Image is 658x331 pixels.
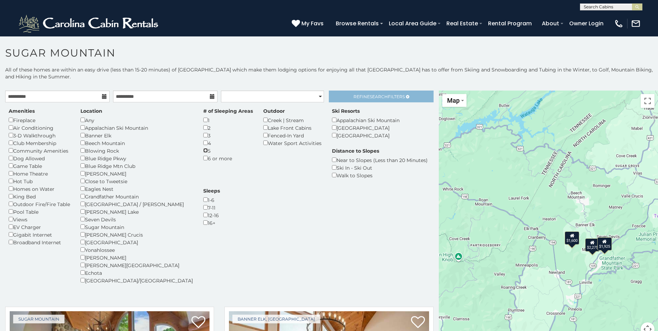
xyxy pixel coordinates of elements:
[263,131,322,139] div: Fenced-In Yard
[385,17,440,29] a: Local Area Guide
[203,131,253,139] div: 3
[292,19,325,28] a: My Favs
[332,116,400,124] div: Appalachian Ski Mountain
[442,94,467,107] button: Change map style
[203,139,253,147] div: 4
[332,164,428,171] div: Ski In - Ski Out
[80,193,193,200] div: Grandfather Mountain
[9,238,70,246] div: Broadband Internet
[80,261,193,269] div: [PERSON_NAME][GEOGRAPHIC_DATA]
[9,154,70,162] div: Dog Allowed
[614,19,624,28] img: phone-regular-white.png
[9,231,70,238] div: Gigabit Internet
[9,131,70,139] div: 3-D Walkthrough
[9,162,70,170] div: Game Table
[332,17,382,29] a: Browse Rentals
[9,139,70,147] div: Club Membership
[80,200,193,208] div: [GEOGRAPHIC_DATA] / [PERSON_NAME]
[80,254,193,261] div: [PERSON_NAME]
[80,170,193,177] div: [PERSON_NAME]
[203,108,253,114] label: # of Sleeping Areas
[263,124,322,131] div: Lake Front Cabins
[301,19,324,28] span: My Favs
[80,223,193,231] div: Sugar Mountain
[80,147,193,154] div: Blowing Rock
[9,208,70,215] div: Pool Table
[13,315,65,323] a: Sugar Mountain
[80,131,193,139] div: Banner Elk
[203,147,253,154] div: 5
[9,193,70,200] div: King Bed
[80,124,193,131] div: Appalachian Ski Mountain
[585,238,599,252] div: $2,275
[538,17,563,29] a: About
[9,215,70,223] div: Views
[332,131,400,139] div: [GEOGRAPHIC_DATA]
[203,196,220,204] div: 1-6
[9,223,70,231] div: EV Charger
[80,277,193,284] div: [GEOGRAPHIC_DATA]/[GEOGRAPHIC_DATA]
[203,154,253,162] div: 6 or more
[9,200,70,208] div: Outdoor Fire/Fire Table
[80,162,193,170] div: Blue Ridge Mtn Club
[631,19,641,28] img: mail-regular-white.png
[80,231,193,238] div: [PERSON_NAME] Crucis
[411,315,425,330] a: Add to favorites
[9,116,70,124] div: Fireplace
[9,147,70,154] div: Community Amenities
[80,238,193,246] div: [GEOGRAPHIC_DATA]
[485,17,535,29] a: Rental Program
[332,147,379,154] label: Distance to Slopes
[9,124,70,131] div: Air Conditioning
[80,208,193,215] div: [PERSON_NAME] Lake
[80,116,193,124] div: Any
[332,156,428,164] div: Near to Slopes (Less than 20 Minutes)
[332,171,428,179] div: Walk to Slopes
[17,13,161,34] img: White-1-2.png
[80,154,193,162] div: Blue Ridge Pkwy
[80,269,193,277] div: Echota
[447,97,460,104] span: Map
[9,170,70,177] div: Home Theatre
[565,231,579,245] div: $1,600
[641,94,655,108] button: Toggle fullscreen view
[80,177,193,185] div: Close to Tweetsie
[329,91,433,102] a: RefineSearchFilters
[353,94,405,99] span: Refine Filters
[203,116,253,124] div: 1
[9,177,70,185] div: Hot Tub
[9,108,35,114] label: Amenities
[566,17,607,29] a: Owner Login
[232,315,320,323] a: Banner Elk, [GEOGRAPHIC_DATA]
[80,215,193,223] div: Seven Devils
[263,139,322,147] div: Water Sport Activities
[191,315,205,330] a: Add to favorites
[80,185,193,193] div: Eagles Nest
[203,124,253,131] div: 2
[203,211,220,219] div: 12-16
[263,108,285,114] label: Outdoor
[332,108,360,114] label: Ski Resorts
[203,187,220,194] label: Sleeps
[597,237,612,251] div: $1,925
[263,116,322,124] div: Creek | Stream
[9,185,70,193] div: Homes on Water
[80,139,193,147] div: Beech Mountain
[203,219,220,227] div: 16+
[370,94,388,99] span: Search
[203,204,220,211] div: 7-11
[80,108,102,114] label: Location
[80,246,193,254] div: Yonahlossee
[332,124,400,131] div: [GEOGRAPHIC_DATA]
[443,17,481,29] a: Real Estate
